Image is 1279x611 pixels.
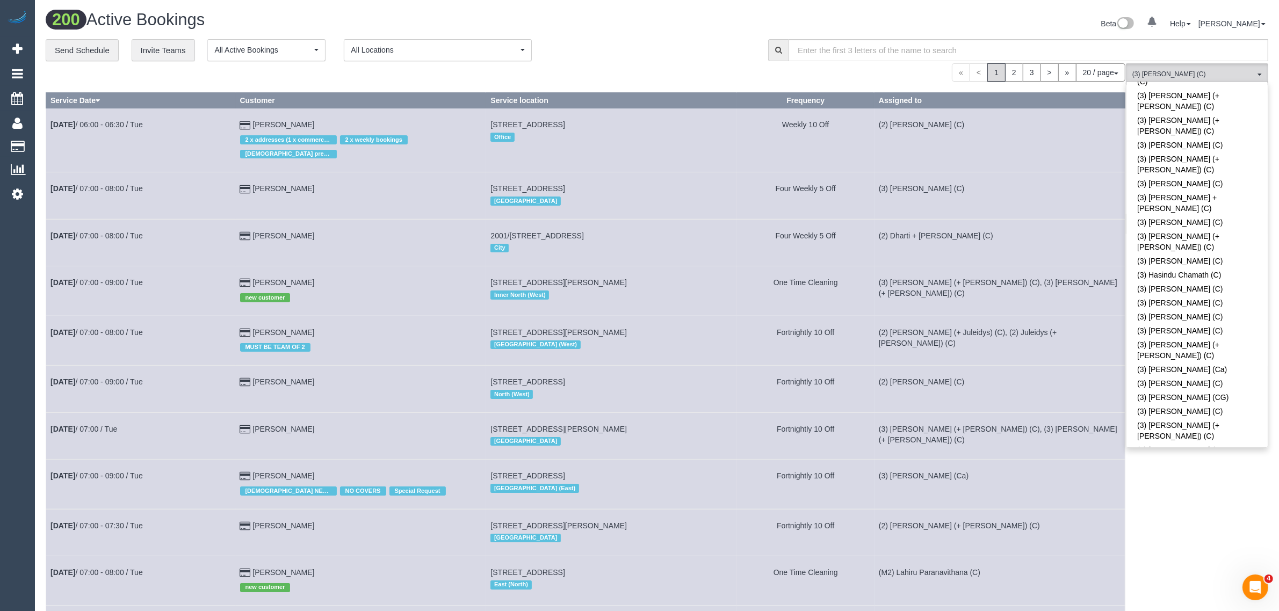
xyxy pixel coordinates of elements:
nav: Pagination navigation [952,63,1125,82]
div: Location [490,288,732,302]
b: [DATE] [50,377,75,386]
a: (3) [PERSON_NAME] (C) [1126,296,1268,310]
div: Location [490,130,732,144]
th: Service location [486,93,737,108]
span: [GEOGRAPHIC_DATA] (West) [490,340,580,349]
div: Location [490,338,732,352]
td: Assigned to [875,219,1125,266]
span: 4 [1264,574,1273,583]
span: All Active Bookings [214,45,312,55]
td: Customer [235,316,486,365]
a: (3) [PERSON_NAME] (+ [PERSON_NAME]) (C) [1126,152,1268,177]
button: All Locations [344,39,532,61]
a: [PERSON_NAME] [252,425,314,433]
td: Service location [486,266,737,316]
span: [GEOGRAPHIC_DATA] (East) [490,484,579,492]
td: Customer [235,266,486,316]
span: new customer [240,293,291,302]
td: Schedule date [46,366,236,412]
ol: All Teams [1126,63,1268,80]
td: Assigned to [875,366,1125,412]
h1: Active Bookings [46,11,649,29]
a: (3) [PERSON_NAME] (C) [1126,324,1268,338]
span: City [490,244,509,252]
th: Assigned to [875,93,1125,108]
td: Assigned to [875,266,1125,316]
td: Service location [486,316,737,365]
td: Customer [235,172,486,219]
td: Frequency [737,172,875,219]
a: 3 [1023,63,1041,82]
span: [STREET_ADDRESS] [490,568,565,577]
a: [DATE]/ 07:00 - 08:00 / Tue [50,568,143,577]
div: Location [490,241,732,255]
span: Office [490,133,514,141]
b: [DATE] [50,568,75,577]
td: Schedule date [46,316,236,365]
span: NO COVERS [340,486,386,495]
td: Assigned to [875,460,1125,509]
i: Credit Card Payment [240,232,251,240]
a: [PERSON_NAME] [252,278,314,287]
td: Assigned to [875,316,1125,365]
i: Credit Card Payment [240,186,251,193]
i: Credit Card Payment [240,329,251,337]
span: [STREET_ADDRESS] [490,184,565,193]
span: [STREET_ADDRESS][PERSON_NAME] [490,521,627,530]
a: > [1040,63,1059,82]
td: Frequency [737,412,875,459]
span: [STREET_ADDRESS][PERSON_NAME] [490,328,627,337]
a: [PERSON_NAME] [252,521,314,530]
th: Frequency [737,93,875,108]
a: (3) [PERSON_NAME] (C) [1126,376,1268,390]
td: Service location [486,509,737,556]
a: Beta [1101,19,1135,28]
td: Customer [235,556,486,606]
td: Service location [486,219,737,266]
a: (3) [PERSON_NAME] (+ [PERSON_NAME]) (C) [1126,89,1268,113]
td: Assigned to [875,556,1125,606]
span: (3) [PERSON_NAME] (C) [1132,70,1255,79]
a: (3) [PERSON_NAME] (C) [1126,254,1268,268]
th: Customer [235,93,486,108]
span: 2 x weekly bookings [340,135,408,144]
td: Customer [235,460,486,509]
a: (3) [PERSON_NAME] (C) [1126,404,1268,418]
span: new customer [240,583,291,592]
i: Credit Card Payment [240,279,251,287]
a: Automaid Logo [6,11,28,26]
i: Credit Card Payment [240,122,251,129]
i: Credit Card Payment [240,522,251,530]
td: Schedule date [46,108,236,172]
span: East (North) [490,580,531,589]
b: [DATE] [50,328,75,337]
a: [DATE]/ 07:00 - 08:00 / Tue [50,231,143,240]
td: Service location [486,366,737,412]
span: Inner North (West) [490,290,549,299]
td: Service location [486,172,737,219]
a: (3) [PERSON_NAME] (+ [PERSON_NAME]) (C) [1126,418,1268,443]
td: Customer [235,366,486,412]
span: [DEMOGRAPHIC_DATA] NEEDED [240,486,337,495]
a: [DATE]/ 07:00 / Tue [50,425,117,433]
td: Schedule date [46,172,236,219]
i: Credit Card Payment [240,569,251,577]
i: Credit Card Payment [240,472,251,480]
b: [DATE] [50,521,75,530]
div: Location [490,531,732,545]
td: Frequency [737,556,875,606]
td: Customer [235,108,486,172]
td: Frequency [737,266,875,316]
b: [DATE] [50,120,75,129]
td: Assigned to [875,412,1125,459]
a: [DATE]/ 07:00 - 09:00 / Tue [50,278,143,287]
span: < [970,63,988,82]
b: [DATE] [50,471,75,480]
i: Credit Card Payment [240,379,251,386]
a: [PERSON_NAME] [252,184,314,193]
a: (3) [PERSON_NAME] (+ [PERSON_NAME]) (C) [1126,229,1268,254]
span: [DEMOGRAPHIC_DATA] preferred [240,150,337,158]
td: Customer [235,509,486,556]
span: 2001/[STREET_ADDRESS] [490,231,584,240]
